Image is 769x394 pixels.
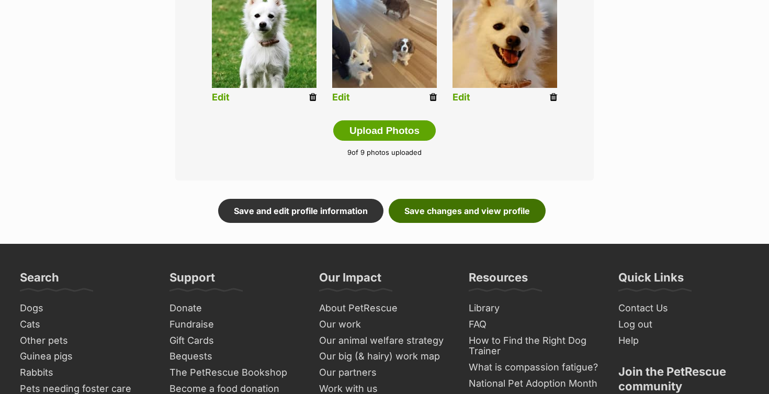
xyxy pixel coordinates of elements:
[165,300,304,317] a: Donate
[20,270,59,291] h3: Search
[315,333,454,349] a: Our animal welfare strategy
[614,300,753,317] a: Contact Us
[212,92,230,103] a: Edit
[333,120,436,141] button: Upload Photos
[465,317,604,333] a: FAQ
[315,365,454,381] a: Our partners
[315,317,454,333] a: Our work
[319,270,381,291] h3: Our Impact
[165,365,304,381] a: The PetRescue Bookshop
[614,333,753,349] a: Help
[465,333,604,359] a: How to Find the Right Dog Trainer
[191,148,578,158] p: of 9 photos uploaded
[315,348,454,365] a: Our big (& hairy) work map
[16,317,155,333] a: Cats
[614,317,753,333] a: Log out
[618,270,684,291] h3: Quick Links
[315,300,454,317] a: About PetRescue
[16,348,155,365] a: Guinea pigs
[332,92,350,103] a: Edit
[389,199,546,223] a: Save changes and view profile
[165,317,304,333] a: Fundraise
[218,199,383,223] a: Save and edit profile information
[16,300,155,317] a: Dogs
[169,270,215,291] h3: Support
[165,348,304,365] a: Bequests
[465,300,604,317] a: Library
[465,359,604,376] a: What is compassion fatigue?
[165,333,304,349] a: Gift Cards
[16,333,155,349] a: Other pets
[16,365,155,381] a: Rabbits
[469,270,528,291] h3: Resources
[453,92,470,103] a: Edit
[465,376,604,392] a: National Pet Adoption Month
[347,148,352,156] span: 9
